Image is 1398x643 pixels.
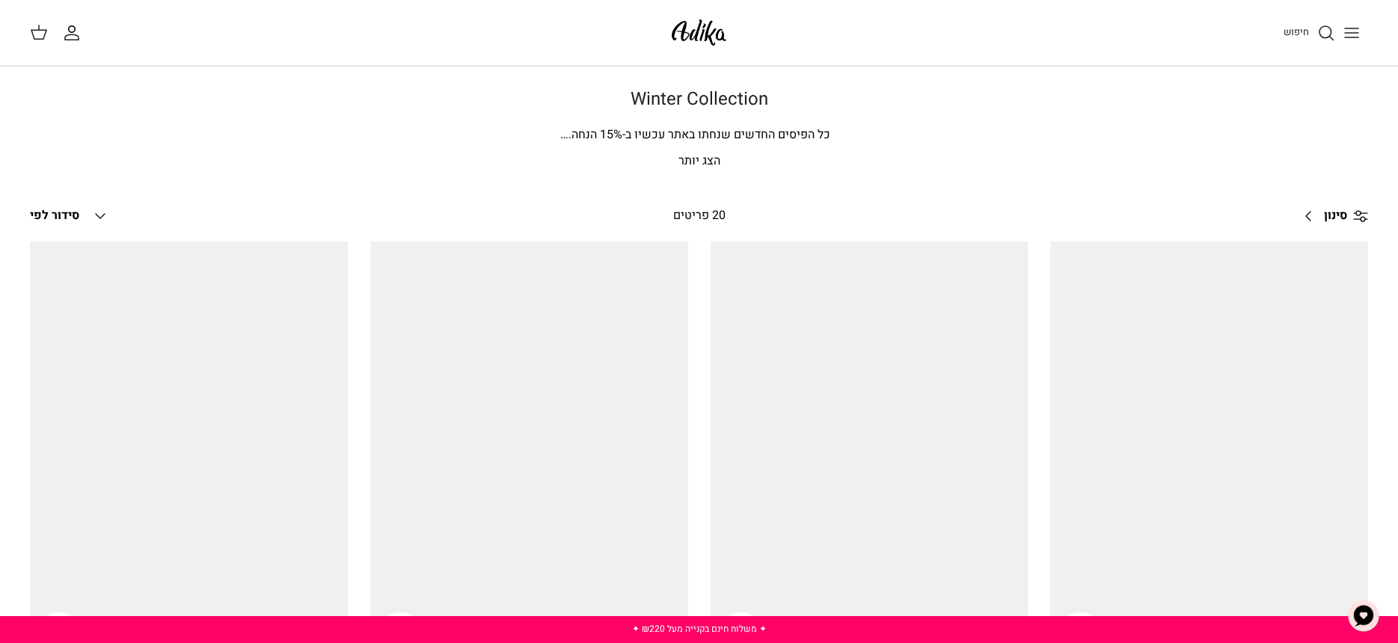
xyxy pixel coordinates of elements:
[176,152,1223,171] p: הצג יותר
[667,15,731,50] img: Adika IL
[176,89,1223,111] h1: Winter Collection
[30,206,79,224] span: סידור לפי
[1284,24,1335,42] a: חיפוש
[1294,198,1368,234] a: סינון
[1341,594,1386,639] button: צ'אט
[1324,206,1347,226] span: סינון
[63,24,87,42] a: החשבון שלי
[632,622,767,636] a: ✦ משלוח חינם בקנייה מעל ₪220 ✦
[600,126,613,144] span: 15
[1335,16,1368,49] button: Toggle menu
[1284,25,1309,39] span: חיפוש
[622,126,830,144] span: כל הפיסים החדשים שנחתו באתר עכשיו ב-
[545,206,854,226] div: 20 פריטים
[560,126,622,144] span: % הנחה.
[30,200,109,233] button: סידור לפי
